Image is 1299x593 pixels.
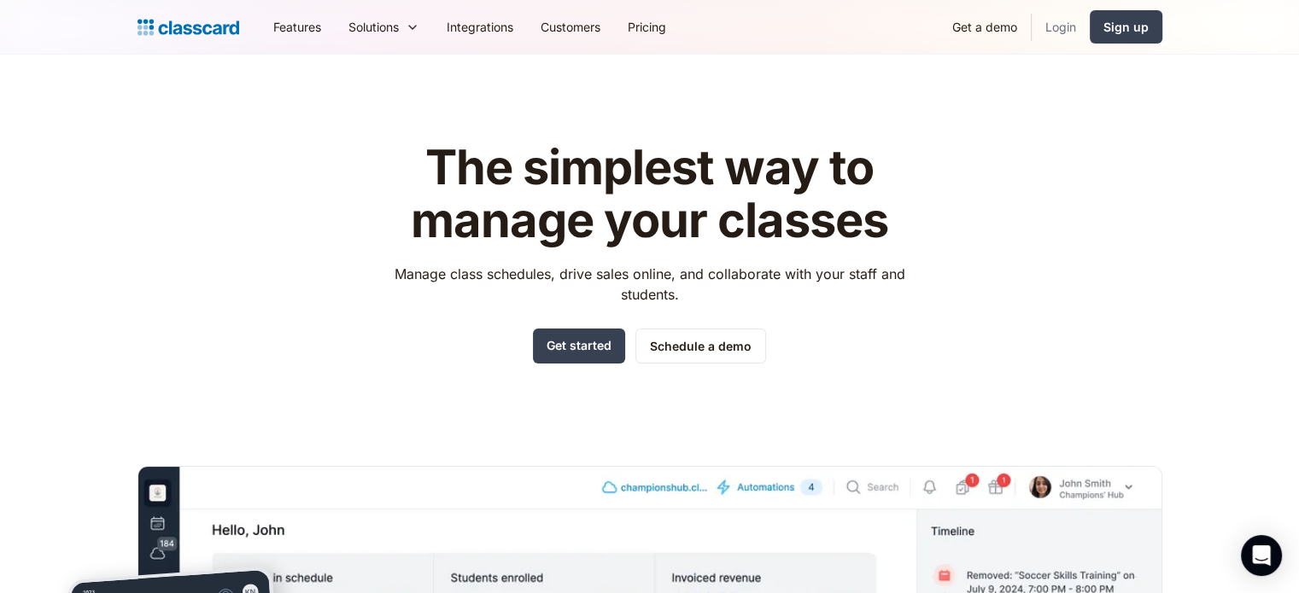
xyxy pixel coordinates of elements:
[348,18,399,36] div: Solutions
[378,142,921,247] h1: The simplest way to manage your classes
[527,8,614,46] a: Customers
[260,8,335,46] a: Features
[1090,10,1162,44] a: Sign up
[939,8,1031,46] a: Get a demo
[335,8,433,46] div: Solutions
[1032,8,1090,46] a: Login
[1241,535,1282,576] div: Open Intercom Messenger
[635,328,766,363] a: Schedule a demo
[1103,18,1149,36] div: Sign up
[378,264,921,305] p: Manage class schedules, drive sales online, and collaborate with your staff and students.
[433,8,527,46] a: Integrations
[138,15,239,39] a: home
[614,8,680,46] a: Pricing
[533,328,625,363] a: Get started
